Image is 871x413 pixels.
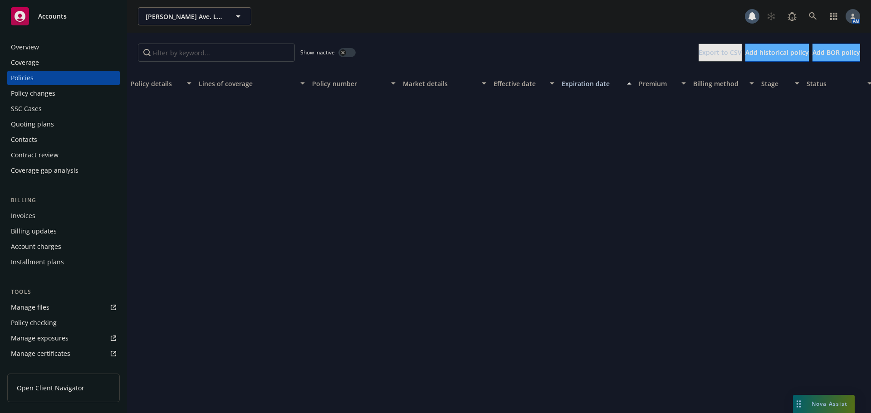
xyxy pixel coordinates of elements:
[300,49,335,56] span: Show inactive
[745,48,809,57] span: Add historical policy
[7,102,120,116] a: SSC Cases
[7,4,120,29] a: Accounts
[693,79,744,88] div: Billing method
[127,73,195,94] button: Policy details
[7,316,120,330] a: Policy checking
[758,73,803,94] button: Stage
[825,7,843,25] a: Switch app
[403,79,476,88] div: Market details
[312,79,386,88] div: Policy number
[7,55,120,70] a: Coverage
[7,209,120,223] a: Invoices
[399,73,490,94] button: Market details
[11,316,57,330] div: Policy checking
[490,73,558,94] button: Effective date
[804,7,822,25] a: Search
[11,117,54,131] div: Quoting plans
[7,300,120,315] a: Manage files
[138,7,251,25] button: [PERSON_NAME] Ave. LLC
[11,163,78,178] div: Coverage gap analysis
[807,79,862,88] div: Status
[11,132,37,147] div: Contacts
[11,362,57,376] div: Manage claims
[11,346,70,361] div: Manage certificates
[7,224,120,238] a: Billing updates
[11,300,49,315] div: Manage files
[690,73,758,94] button: Billing method
[11,71,34,85] div: Policies
[812,400,847,408] span: Nova Assist
[793,395,855,413] button: Nova Assist
[146,12,224,21] span: [PERSON_NAME] Ave. LLC
[562,79,621,88] div: Expiration date
[558,73,635,94] button: Expiration date
[195,73,308,94] button: Lines of coverage
[699,44,742,62] button: Export to CSV
[308,73,399,94] button: Policy number
[11,331,69,345] div: Manage exposures
[812,48,860,57] span: Add BOR policy
[11,255,64,269] div: Installment plans
[7,346,120,361] a: Manage certificates
[7,132,120,147] a: Contacts
[7,362,120,376] a: Manage claims
[11,40,39,54] div: Overview
[7,86,120,101] a: Policy changes
[812,44,860,62] button: Add BOR policy
[11,102,42,116] div: SSC Cases
[17,383,84,393] span: Open Client Navigator
[38,13,67,20] span: Accounts
[761,79,789,88] div: Stage
[7,40,120,54] a: Overview
[635,73,690,94] button: Premium
[11,239,61,254] div: Account charges
[138,44,295,62] input: Filter by keyword...
[7,239,120,254] a: Account charges
[793,395,804,413] div: Drag to move
[762,7,780,25] a: Start snowing
[11,224,57,238] div: Billing updates
[7,71,120,85] a: Policies
[494,79,544,88] div: Effective date
[7,148,120,162] a: Contract review
[745,44,809,62] button: Add historical policy
[11,55,39,70] div: Coverage
[11,148,59,162] div: Contract review
[131,79,181,88] div: Policy details
[7,196,120,205] div: Billing
[783,7,801,25] a: Report a Bug
[7,255,120,269] a: Installment plans
[199,79,295,88] div: Lines of coverage
[699,48,742,57] span: Export to CSV
[7,331,120,345] a: Manage exposures
[7,117,120,131] a: Quoting plans
[11,209,35,223] div: Invoices
[7,287,120,296] div: Tools
[11,86,55,101] div: Policy changes
[7,163,120,178] a: Coverage gap analysis
[639,79,676,88] div: Premium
